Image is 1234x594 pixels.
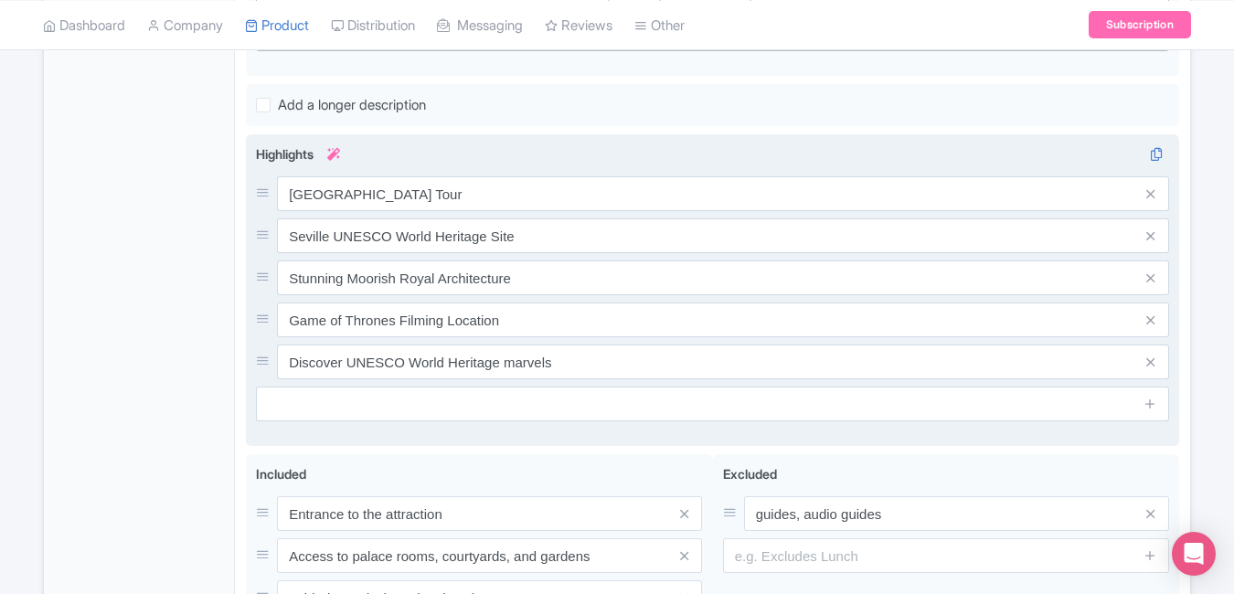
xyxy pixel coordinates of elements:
span: Highlights [256,146,314,162]
span: Included [256,466,306,482]
span: Add a longer description [278,96,426,113]
span: Excluded [723,466,777,482]
a: Subscription [1089,11,1191,38]
div: Open Intercom Messenger [1172,532,1216,576]
input: e.g. Excludes Lunch [723,538,1169,573]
